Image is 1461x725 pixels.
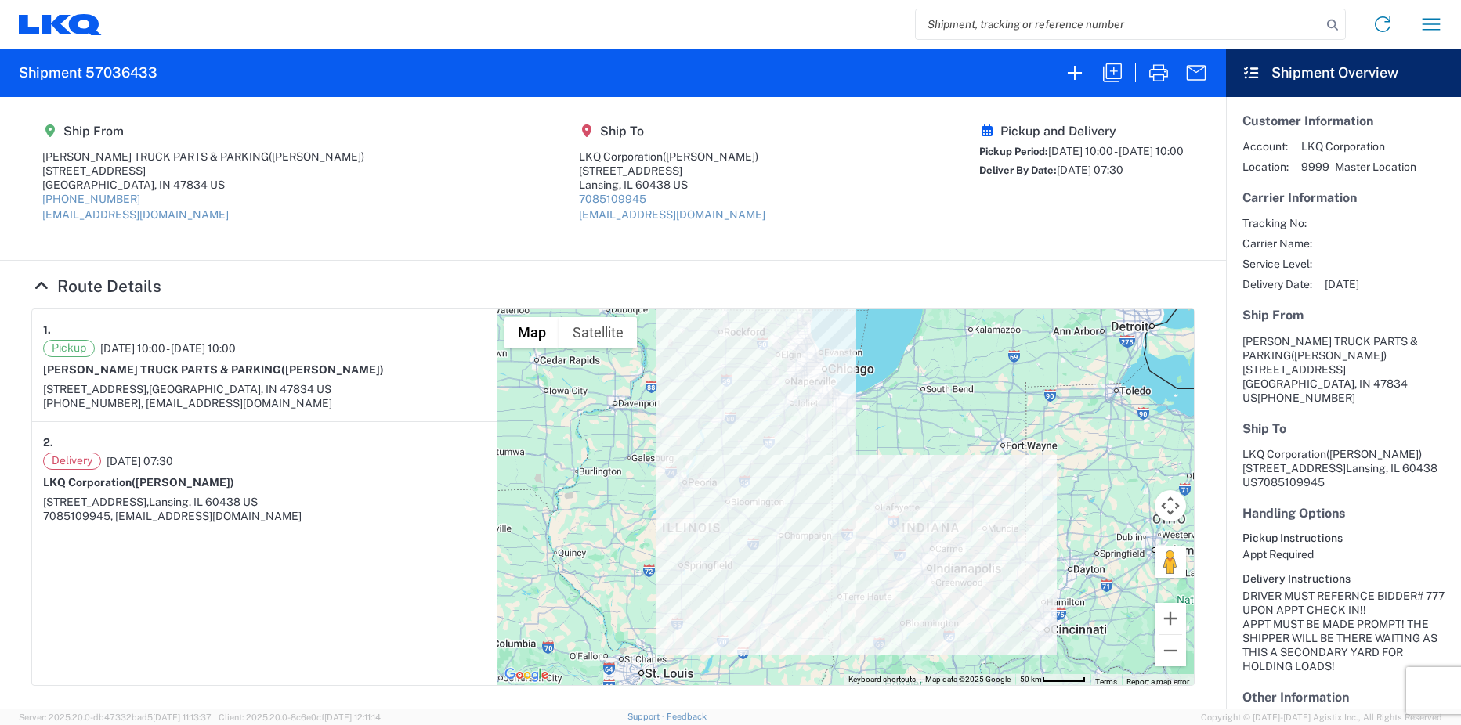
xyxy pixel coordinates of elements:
[916,9,1322,39] input: Shipment, tracking or reference number
[149,496,258,508] span: Lansing, IL 60438 US
[107,454,173,468] span: [DATE] 07:30
[1301,160,1416,174] span: 9999 - Master Location
[579,178,765,192] div: Lansing, IL 60438 US
[1201,710,1442,724] span: Copyright © [DATE]-[DATE] Agistix Inc., All Rights Reserved
[1242,277,1312,291] span: Delivery Date:
[43,320,51,340] strong: 1.
[43,476,234,489] strong: LKQ Corporation
[42,178,364,192] div: [GEOGRAPHIC_DATA], IN 47834 US
[269,150,364,163] span: ([PERSON_NAME])
[1242,257,1312,271] span: Service Level:
[42,164,364,178] div: [STREET_ADDRESS]
[1242,363,1346,376] span: [STREET_ADDRESS]
[1242,308,1445,323] h5: Ship From
[1048,145,1184,157] span: [DATE] 10:00 - [DATE] 10:00
[579,193,646,205] a: 7085109945
[43,383,149,395] span: [STREET_ADDRESS],
[1242,572,1445,586] h6: Delivery Instructions
[1242,589,1445,673] div: DRIVER MUST REFERNCE BIDDER# 777 UPON APPT CHECK IN!! APPT MUST BE MADE PROMPT! THE SHIPPER WILL ...
[848,674,916,685] button: Keyboard shortcuts
[43,433,53,453] strong: 2.
[579,124,765,139] h5: Ship To
[579,150,765,164] div: LKQ Corporation
[132,476,234,489] span: ([PERSON_NAME])
[1057,164,1123,176] span: [DATE] 07:30
[100,341,236,355] span: [DATE] 10:00 - [DATE] 10:00
[281,363,384,376] span: ([PERSON_NAME])
[1242,547,1445,561] div: Appt Required
[219,712,381,722] span: Client: 2025.20.0-8c6e0cf
[1242,190,1445,205] h5: Carrier Information
[1020,675,1042,684] span: 50 km
[1242,334,1445,405] address: [GEOGRAPHIC_DATA], IN 47834 US
[579,164,765,178] div: [STREET_ADDRESS]
[504,317,559,348] button: Show street map
[559,317,637,348] button: Show satellite imagery
[1242,421,1445,436] h5: Ship To
[1242,506,1445,521] h5: Handling Options
[42,124,364,139] h5: Ship From
[43,496,149,508] span: [STREET_ADDRESS],
[925,675,1011,684] span: Map data ©2025 Google
[1257,476,1325,489] span: 7085109945
[1095,677,1117,686] a: Terms
[19,712,212,722] span: Server: 2025.20.0-db47332bad5
[43,453,101,470] span: Delivery
[1242,236,1312,251] span: Carrier Name:
[1155,635,1186,666] button: Zoom out
[667,712,707,721] a: Feedback
[663,150,758,163] span: ([PERSON_NAME])
[43,509,486,523] div: 7085109945, [EMAIL_ADDRESS][DOMAIN_NAME]
[31,276,161,296] a: Hide Details
[1126,677,1189,686] a: Report a map error
[19,63,157,82] h2: Shipment 57036433
[149,383,331,395] span: [GEOGRAPHIC_DATA], IN 47834 US
[1226,49,1461,97] header: Shipment Overview
[1301,139,1416,153] span: LKQ Corporation
[43,363,384,376] strong: [PERSON_NAME] TRUCK PARTS & PARKING
[324,712,381,722] span: [DATE] 12:11:14
[1015,674,1090,685] button: Map Scale: 50 km per 52 pixels
[1242,139,1289,153] span: Account:
[1291,349,1387,362] span: ([PERSON_NAME])
[979,164,1057,176] span: Deliver By Date:
[1155,603,1186,634] button: Zoom in
[979,146,1048,157] span: Pickup Period:
[42,150,364,164] div: [PERSON_NAME] TRUCK PARTS & PARKING
[1155,490,1186,521] button: Map camera controls
[1242,448,1422,474] span: LKQ Corporation [STREET_ADDRESS]
[1242,447,1445,489] address: Lansing, IL 60438 US
[1155,546,1186,578] button: Drag Pegman onto the map to open Street View
[501,665,552,685] a: Open this area in Google Maps (opens a new window)
[1242,335,1418,362] span: [PERSON_NAME] TRUCK PARTS & PARKING
[153,712,212,722] span: [DATE] 11:13:37
[42,208,229,221] a: [EMAIL_ADDRESS][DOMAIN_NAME]
[1242,532,1445,545] h6: Pickup Instructions
[627,712,667,721] a: Support
[43,396,486,410] div: [PHONE_NUMBER], [EMAIL_ADDRESS][DOMAIN_NAME]
[42,193,140,205] a: [PHONE_NUMBER]
[501,665,552,685] img: Google
[1242,690,1445,705] h5: Other Information
[1242,216,1312,230] span: Tracking No:
[1242,114,1445,128] h5: Customer Information
[1242,160,1289,174] span: Location:
[1325,277,1359,291] span: [DATE]
[979,124,1184,139] h5: Pickup and Delivery
[1257,391,1355,404] span: [PHONE_NUMBER]
[43,340,95,357] span: Pickup
[1326,448,1422,460] span: ([PERSON_NAME])
[579,208,765,221] a: [EMAIL_ADDRESS][DOMAIN_NAME]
